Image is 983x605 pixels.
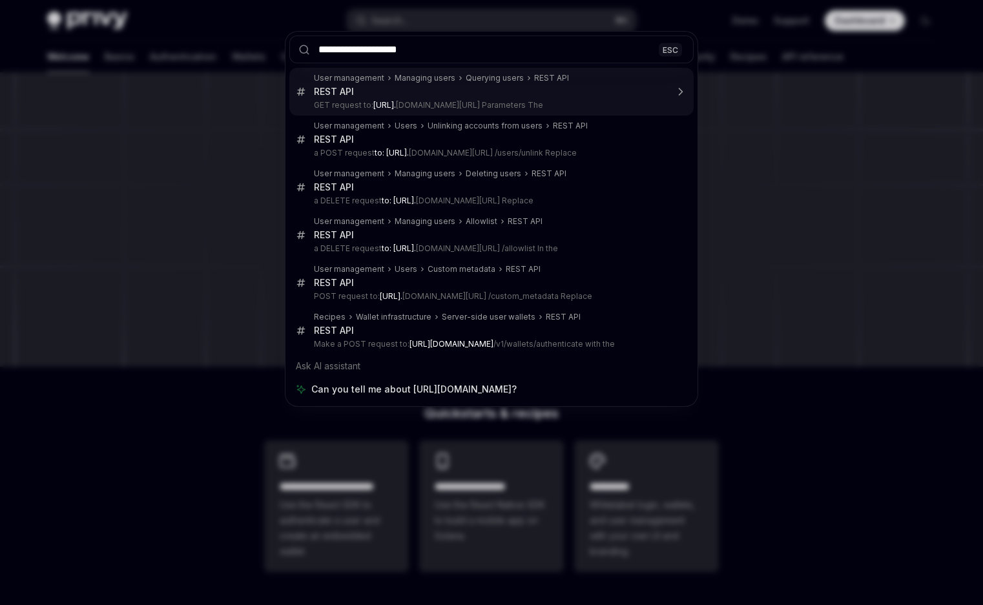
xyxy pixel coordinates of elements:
[314,243,667,254] p: a DELETE request [DOMAIN_NAME][URL] /allowlist In the
[314,277,354,289] div: REST API
[532,169,566,179] div: REST API
[395,169,455,179] div: Managing users
[553,121,588,131] div: REST API
[314,291,667,302] p: POST request to: [DOMAIN_NAME][URL] /custom_metadata Replace
[314,312,346,322] div: Recipes
[382,243,416,253] b: to: [URL].
[428,121,543,131] div: Unlinking accounts from users
[314,134,354,145] div: REST API
[314,181,354,193] div: REST API
[442,312,535,322] div: Server-side user wallets
[289,354,694,378] div: Ask AI assistant
[311,383,517,396] span: Can you tell me about [URL][DOMAIN_NAME]?
[395,73,455,83] div: Managing users
[314,121,384,131] div: User management
[534,73,569,83] div: REST API
[466,73,524,83] div: Querying users
[314,86,354,97] div: REST API
[314,196,667,206] p: a DELETE request [DOMAIN_NAME][URL] Replace
[314,73,384,83] div: User management
[546,312,581,322] div: REST API
[395,264,417,274] div: Users
[508,216,543,227] div: REST API
[356,312,431,322] div: Wallet infrastructure
[373,100,396,110] b: [URL].
[314,339,667,349] p: Make a POST request to: /v1/wallets/authenticate with the
[314,100,667,110] p: GET request to: [DOMAIN_NAME][URL] Parameters The
[382,196,416,205] b: to: [URL].
[395,216,455,227] div: Managing users
[375,148,409,158] b: to: [URL].
[506,264,541,274] div: REST API
[466,216,497,227] div: Allowlist
[380,291,402,301] b: [URL].
[314,148,667,158] p: a POST request [DOMAIN_NAME][URL] /users/unlink Replace
[659,43,682,56] div: ESC
[314,169,384,179] div: User management
[314,264,384,274] div: User management
[395,121,417,131] div: Users
[466,169,521,179] div: Deleting users
[409,339,493,349] b: [URL][DOMAIN_NAME]
[314,325,354,336] div: REST API
[314,216,384,227] div: User management
[314,229,354,241] div: REST API
[428,264,495,274] div: Custom metadata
